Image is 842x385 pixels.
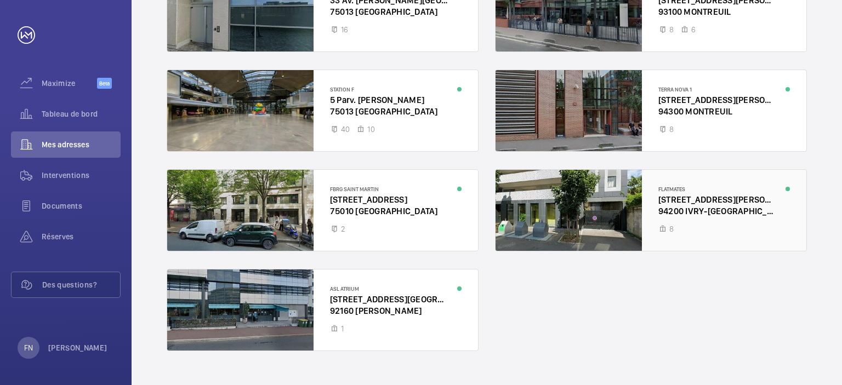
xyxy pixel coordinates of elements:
span: Mes adresses [42,139,121,150]
span: Réserves [42,231,121,242]
p: [PERSON_NAME] [48,342,107,353]
span: Interventions [42,170,121,181]
span: Beta [97,78,112,89]
span: Tableau de bord [42,108,121,119]
p: FN [24,342,33,353]
span: Maximize [42,78,97,89]
span: Documents [42,200,121,211]
span: Des questions? [42,279,120,290]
